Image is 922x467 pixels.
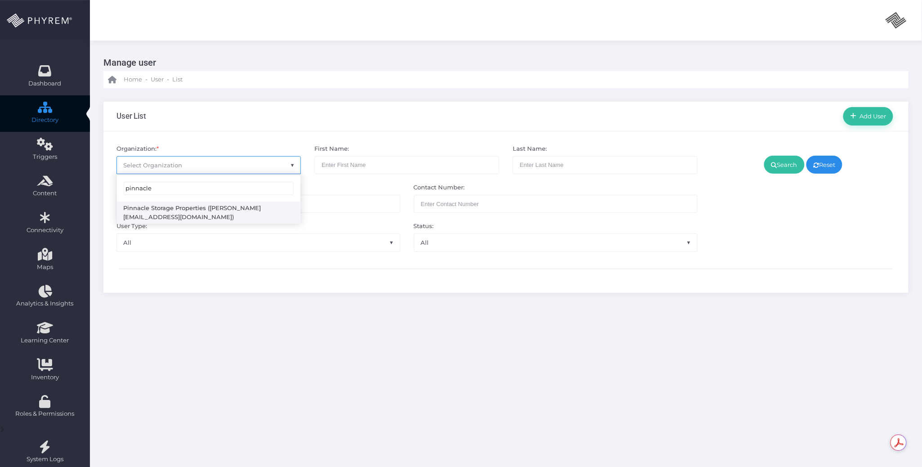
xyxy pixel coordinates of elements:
[414,234,697,251] span: All
[116,112,147,121] h3: User List
[806,156,843,174] a: Reset
[6,373,84,382] span: Inventory
[843,107,893,125] a: Add User
[103,54,902,71] h3: Manage user
[29,79,62,88] span: Dashboard
[166,75,170,84] li: -
[151,75,164,84] span: User
[144,75,149,84] li: -
[124,75,142,84] span: Home
[124,162,183,169] span: Select Organization
[172,71,183,88] a: List
[6,336,84,345] span: Learning Center
[172,75,183,84] span: List
[414,233,698,251] span: All
[116,144,159,153] label: Organization:
[314,144,349,153] label: First Name:
[6,189,84,198] span: Content
[314,156,499,174] input: Enter First Name
[513,156,698,174] input: Enter Last Name
[6,455,84,464] span: System Logs
[6,299,84,308] span: Analytics & Insights
[6,116,84,125] span: Directory
[414,222,434,231] label: Status:
[414,195,698,213] input: Maximum of 10 digits required
[116,233,400,251] span: All
[513,144,547,153] label: Last Name:
[117,234,400,251] span: All
[6,409,84,418] span: Roles & Permissions
[857,112,886,120] span: Add User
[117,202,301,224] li: Pinnacle Storage Properties ([PERSON_NAME][EMAIL_ADDRESS][DOMAIN_NAME])
[6,153,84,162] span: Triggers
[151,71,164,88] a: User
[764,156,805,174] a: Search
[116,222,148,231] label: User Type:
[37,263,53,272] span: Maps
[414,183,465,192] label: Contact Number:
[108,71,142,88] a: Home
[6,226,84,235] span: Connectivity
